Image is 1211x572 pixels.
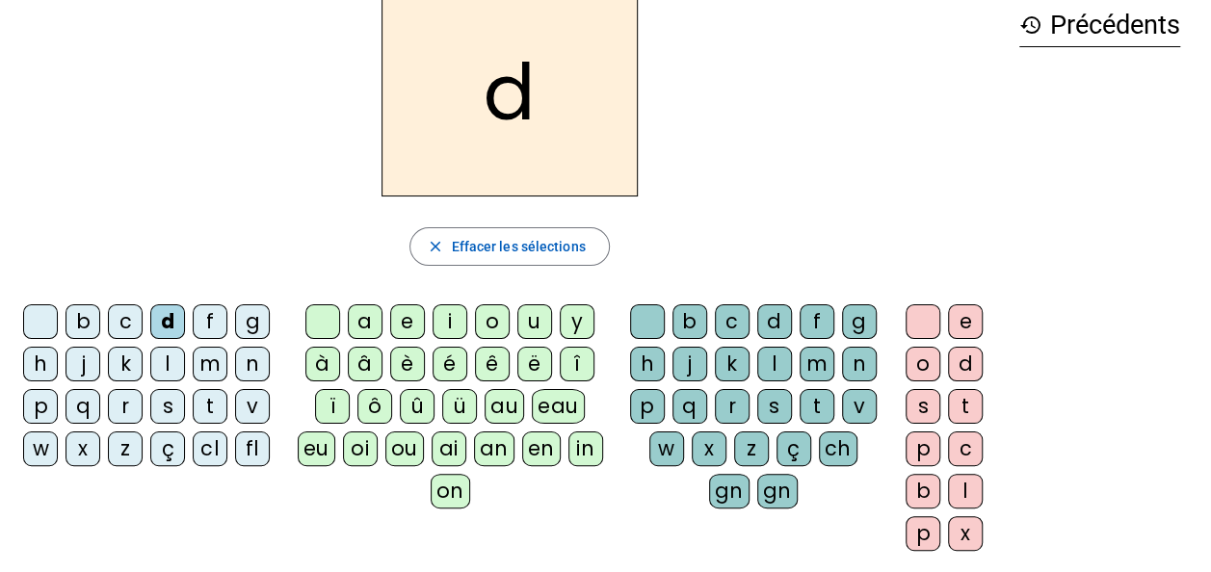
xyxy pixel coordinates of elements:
div: ç [777,431,811,466]
div: b [66,304,100,339]
div: s [906,389,940,424]
div: ô [357,389,392,424]
div: gn [709,474,750,508]
div: f [193,304,227,339]
div: n [842,347,877,381]
div: d [757,304,792,339]
div: h [630,347,665,381]
div: ë [517,347,552,381]
div: oi [343,431,378,466]
div: v [842,389,877,424]
div: en [522,431,561,466]
div: o [475,304,510,339]
div: j [66,347,100,381]
div: d [150,304,185,339]
div: l [948,474,983,508]
div: t [193,389,227,424]
div: z [734,431,769,466]
div: p [906,431,940,466]
div: eau [532,389,585,424]
div: y [560,304,594,339]
div: b [906,474,940,508]
div: gn [757,474,798,508]
div: n [235,347,270,381]
div: v [235,389,270,424]
div: eu [298,431,335,466]
div: ou [385,431,424,466]
div: d [948,347,983,381]
div: ü [442,389,477,424]
div: m [800,347,834,381]
div: on [431,474,470,508]
div: x [692,431,726,466]
div: w [23,431,58,466]
div: ch [819,431,857,466]
div: c [948,431,983,466]
div: â [348,347,382,381]
div: t [800,389,834,424]
div: p [23,389,58,424]
div: s [150,389,185,424]
div: an [474,431,514,466]
div: k [715,347,750,381]
div: é [433,347,467,381]
div: ï [315,389,350,424]
div: x [66,431,100,466]
mat-icon: history [1019,13,1042,37]
div: x [948,516,983,551]
div: ê [475,347,510,381]
div: à [305,347,340,381]
h3: Précédents [1019,4,1180,47]
div: t [948,389,983,424]
div: fl [235,431,270,466]
div: in [568,431,603,466]
div: î [560,347,594,381]
div: e [390,304,425,339]
div: r [108,389,143,424]
div: cl [193,431,227,466]
div: g [235,304,270,339]
div: s [757,389,792,424]
div: c [715,304,750,339]
div: z [108,431,143,466]
div: i [433,304,467,339]
div: l [150,347,185,381]
div: ai [432,431,466,466]
div: m [193,347,227,381]
div: b [672,304,707,339]
div: au [485,389,524,424]
div: u [517,304,552,339]
div: q [66,389,100,424]
div: j [672,347,707,381]
div: a [348,304,382,339]
div: r [715,389,750,424]
div: w [649,431,684,466]
div: g [842,304,877,339]
div: k [108,347,143,381]
button: Effacer les sélections [409,227,609,266]
div: e [948,304,983,339]
div: h [23,347,58,381]
div: û [400,389,434,424]
div: l [757,347,792,381]
mat-icon: close [426,238,443,255]
div: p [630,389,665,424]
div: è [390,347,425,381]
div: o [906,347,940,381]
div: f [800,304,834,339]
div: ç [150,431,185,466]
div: p [906,516,940,551]
div: q [672,389,707,424]
span: Effacer les sélections [451,235,585,258]
div: c [108,304,143,339]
